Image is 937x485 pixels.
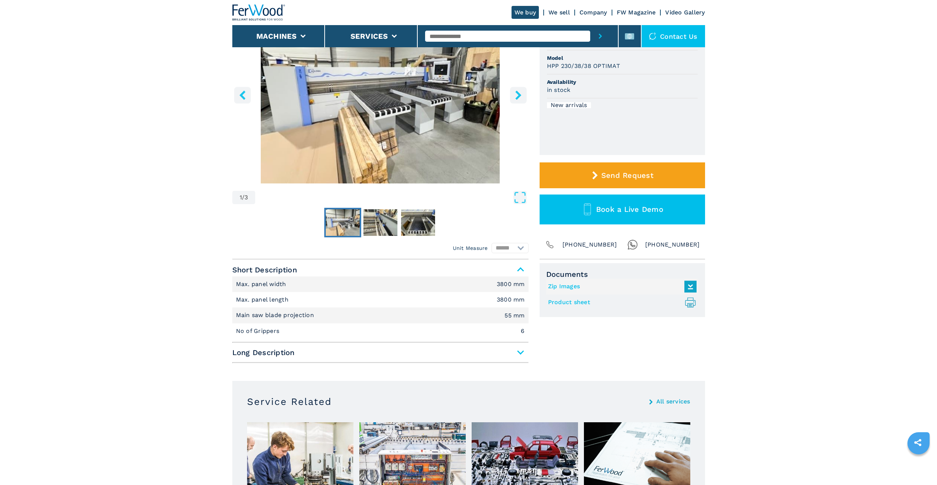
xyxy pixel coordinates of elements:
button: submit-button [590,25,611,47]
span: Model [547,54,698,62]
a: Video Gallery [665,9,705,16]
a: Zip Images [548,281,693,293]
p: Max. panel length [236,296,291,304]
h3: Service Related [247,396,332,407]
em: 55 mm [505,313,524,319]
h3: in stock [547,86,571,94]
span: 3 [244,195,248,200]
a: FW Magazine [617,9,656,16]
img: Phone [545,240,555,250]
em: 6 [521,328,524,334]
nav: Thumbnail Navigation [232,208,529,237]
em: 3800 mm [497,297,525,303]
div: Short Description [232,276,529,339]
button: Go to Slide 3 [400,208,437,237]
a: Product sheet [548,296,693,309]
span: Book a Live Demo [596,205,663,214]
a: sharethis [909,433,927,452]
span: [PHONE_NUMBER] [562,240,617,250]
span: Documents [546,270,698,279]
img: 9eda36d1f4ed91e1ca994eb39ccaa6e4 [401,209,435,236]
p: Max. panel width [236,280,288,288]
button: Go to Slide 1 [324,208,361,237]
img: 7f1a8fa25e2b2d7959e3a5f8856c857a [363,209,397,236]
a: We buy [512,6,539,19]
button: Services [350,32,388,41]
button: Book a Live Demo [540,195,705,224]
span: / [242,195,244,200]
div: New arrivals [547,102,591,108]
img: Contact us [649,32,656,40]
a: We sell [548,9,570,16]
button: left-button [234,87,251,103]
button: Send Request [540,162,705,188]
img: Front-Loading Panel Saws HOLZMA HPP 230/38/38 OPTIMAT [232,4,529,183]
button: Go to Slide 2 [362,208,399,237]
span: [PHONE_NUMBER] [645,240,700,250]
button: right-button [510,87,527,103]
p: Main saw blade projection [236,311,316,319]
em: Unit Measure [453,244,488,252]
button: Open Fullscreen [257,191,526,204]
img: Whatsapp [627,240,638,250]
button: Machines [256,32,297,41]
span: Availability [547,78,698,86]
h3: HPP 230/38/38 OPTIMAT [547,62,620,70]
span: Short Description [232,263,529,276]
a: Company [579,9,607,16]
span: 1 [240,195,242,200]
span: Send Request [601,171,653,180]
p: No of Grippers [236,327,281,335]
div: Go to Slide 1 [232,4,529,183]
img: c03fd4a8e4dcee3dd2230a213e3262da [326,209,360,236]
iframe: Chat [906,452,931,479]
div: Contact us [642,25,705,47]
img: Ferwood [232,4,285,21]
a: All services [656,399,690,405]
em: 3800 mm [497,281,525,287]
span: Long Description [232,346,529,359]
